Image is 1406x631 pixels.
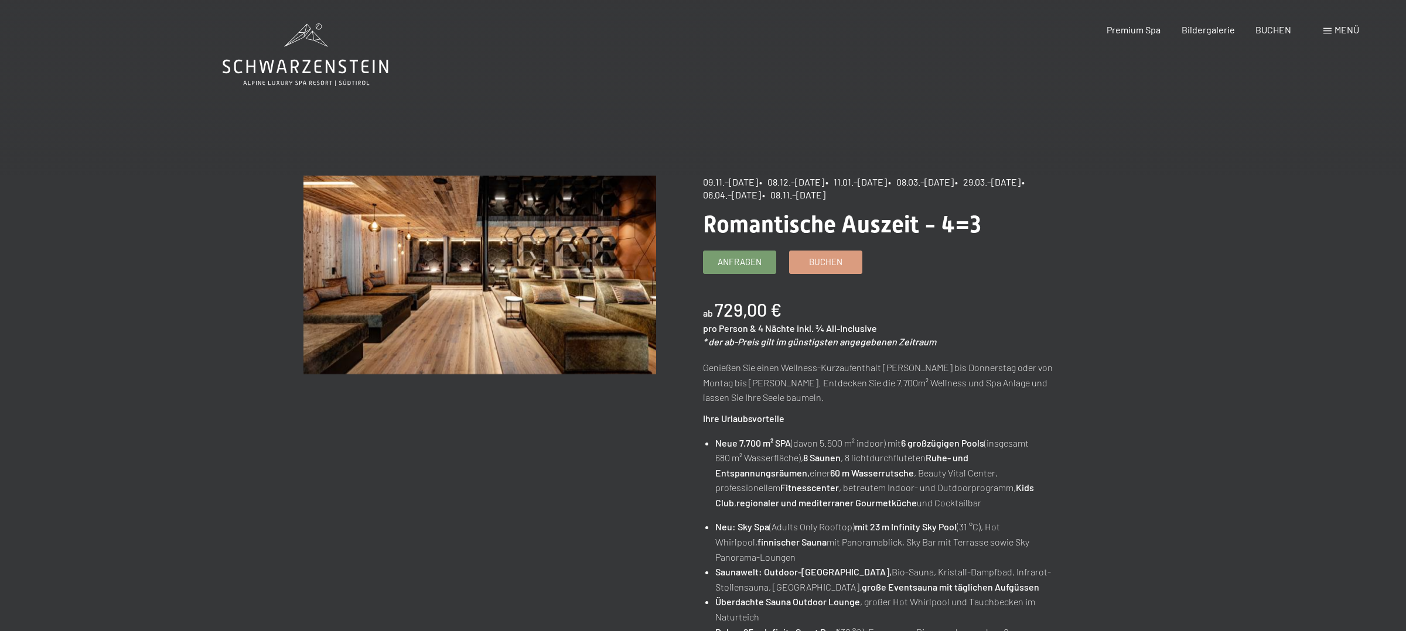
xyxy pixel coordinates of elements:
[1255,24,1291,35] a: BUCHEN
[1335,24,1359,35] span: Menü
[809,256,842,268] span: Buchen
[830,467,914,478] strong: 60 m Wasserrutsche
[715,435,1056,510] li: (davon 5.500 m² indoor) mit (insgesamt 680 m² Wasserfläche), , 8 lichtdurchfluteten einer , Beaut...
[825,176,887,187] span: • 11.01.–[DATE]
[762,189,825,200] span: • 08.11.–[DATE]
[862,581,1039,592] strong: große Eventsauna mit täglichen Aufgüssen
[736,497,917,508] strong: regionaler und mediterraner Gourmetküche
[715,564,1056,594] li: Bio-Sauna, Kristall-Dampfbad, Infrarot-Stollensauna, [GEOGRAPHIC_DATA],
[790,251,862,273] a: Buchen
[303,176,657,374] img: Romantische Auszeit - 4=3
[703,307,713,318] span: ab
[855,521,957,532] strong: mit 23 m Infinity Sky Pool
[888,176,954,187] span: • 08.03.–[DATE]
[715,299,782,320] b: 729,00 €
[797,323,877,334] span: inkl. ¾ All-Inclusive
[901,437,984,448] strong: 6 großzügigen Pools
[703,413,784,424] strong: Ihre Urlaubsvorteile
[703,176,758,187] span: 09.11.–[DATE]
[757,536,827,547] strong: finnischer Sauna
[715,594,1056,624] li: , großer Hot Whirlpool und Tauchbecken im Naturteich
[703,323,756,334] span: pro Person &
[758,323,795,334] span: 4 Nächte
[1182,24,1235,35] a: Bildergalerie
[803,452,841,463] strong: 8 Saunen
[759,176,824,187] span: • 08.12.–[DATE]
[718,256,762,268] span: Anfragen
[703,336,936,347] em: * der ab-Preis gilt im günstigsten angegebenen Zeitraum
[715,521,769,532] strong: Neu: Sky Spa
[703,360,1056,405] p: Genießen Sie einen Wellness-Kurzaufenthalt [PERSON_NAME] bis Donnerstag oder von Montag bis [PERS...
[715,482,1034,508] strong: Kids Club
[703,211,981,238] span: Romantische Auszeit - 4=3
[715,596,860,607] strong: Überdachte Sauna Outdoor Lounge
[1107,24,1161,35] a: Premium Spa
[715,519,1056,564] li: (Adults Only Rooftop) (31 °C), Hot Whirlpool, mit Panoramablick, Sky Bar mit Terrasse sowie Sky P...
[704,251,776,273] a: Anfragen
[955,176,1021,187] span: • 29.03.–[DATE]
[780,482,839,493] strong: Fitnesscenter
[715,452,968,478] strong: Ruhe- und Entspannungsräumen,
[715,566,892,577] strong: Saunawelt: Outdoor-[GEOGRAPHIC_DATA],
[715,437,791,448] strong: Neue 7.700 m² SPA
